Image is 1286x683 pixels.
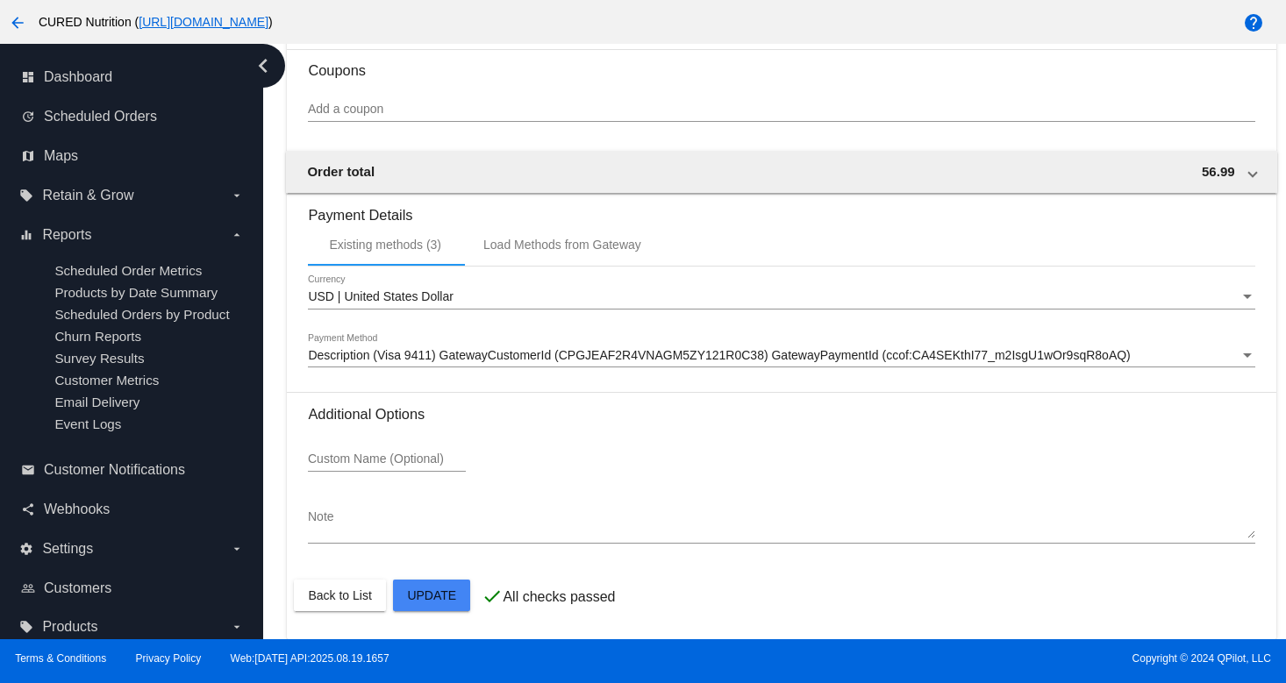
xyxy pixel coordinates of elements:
span: Customers [44,580,111,596]
a: Survey Results [54,351,144,366]
a: Churn Reports [54,329,141,344]
span: Settings [42,541,93,557]
a: people_outline Customers [21,574,244,602]
a: dashboard Dashboard [21,63,244,91]
i: arrow_drop_down [230,228,244,242]
input: Add a coupon [308,103,1254,117]
i: update [21,110,35,124]
span: Order total [307,164,375,179]
div: Load Methods from Gateway [483,238,641,252]
i: arrow_drop_down [230,189,244,203]
i: local_offer [19,620,33,634]
span: Copyright © 2024 QPilot, LLC [658,652,1271,665]
span: USD | United States Dollar [308,289,453,303]
span: Products [42,619,97,635]
span: Reports [42,227,91,243]
span: Scheduled Orders [44,109,157,125]
i: settings [19,542,33,556]
a: update Scheduled Orders [21,103,244,131]
a: Privacy Policy [136,652,202,665]
a: Web:[DATE] API:2025.08.19.1657 [231,652,389,665]
mat-icon: check [482,586,503,607]
i: arrow_drop_down [230,542,244,556]
i: local_offer [19,189,33,203]
a: Scheduled Order Metrics [54,263,202,278]
i: dashboard [21,70,35,84]
span: Webhooks [44,502,110,517]
i: map [21,149,35,163]
span: 56.99 [1202,164,1235,179]
i: email [21,463,35,477]
span: Description (Visa 9411) GatewayCustomerId (CPGJEAF2R4VNAGM5ZY121R0C38) GatewayPaymentId (ccof:CA4... [308,348,1130,362]
i: equalizer [19,228,33,242]
span: Update [407,588,456,602]
mat-select: Payment Method [308,349,1254,363]
mat-select: Currency [308,290,1254,304]
a: Terms & Conditions [15,652,106,665]
a: [URL][DOMAIN_NAME] [139,15,268,29]
a: Customer Metrics [54,373,159,388]
span: Maps [44,148,78,164]
input: Custom Name (Optional) [308,452,466,466]
button: Back to List [294,580,385,611]
a: Scheduled Orders by Product [54,307,229,322]
a: Products by Date Summary [54,285,218,300]
mat-icon: help [1243,12,1264,33]
i: chevron_left [249,52,277,80]
i: share [21,502,35,516]
i: arrow_drop_down [230,620,244,634]
i: people_outline [21,581,35,595]
a: Email Delivery [54,395,139,409]
span: Retain & Grow [42,188,133,203]
span: Dashboard [44,69,112,85]
span: Back to List [308,588,371,602]
a: share Webhooks [21,495,244,523]
p: All checks passed [503,589,615,605]
h3: Payment Details [308,194,1254,224]
mat-expansion-panel-header: Order total 56.99 [286,151,1276,193]
a: Event Logs [54,416,121,431]
button: Update [393,580,470,611]
h3: Additional Options [308,406,1254,423]
mat-icon: arrow_back [7,12,28,33]
a: map Maps [21,142,244,170]
a: email Customer Notifications [21,456,244,484]
span: CURED Nutrition ( ) [39,15,273,29]
h3: Coupons [308,49,1254,79]
span: Customer Notifications [44,462,185,478]
div: Existing methods (3) [329,238,441,252]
